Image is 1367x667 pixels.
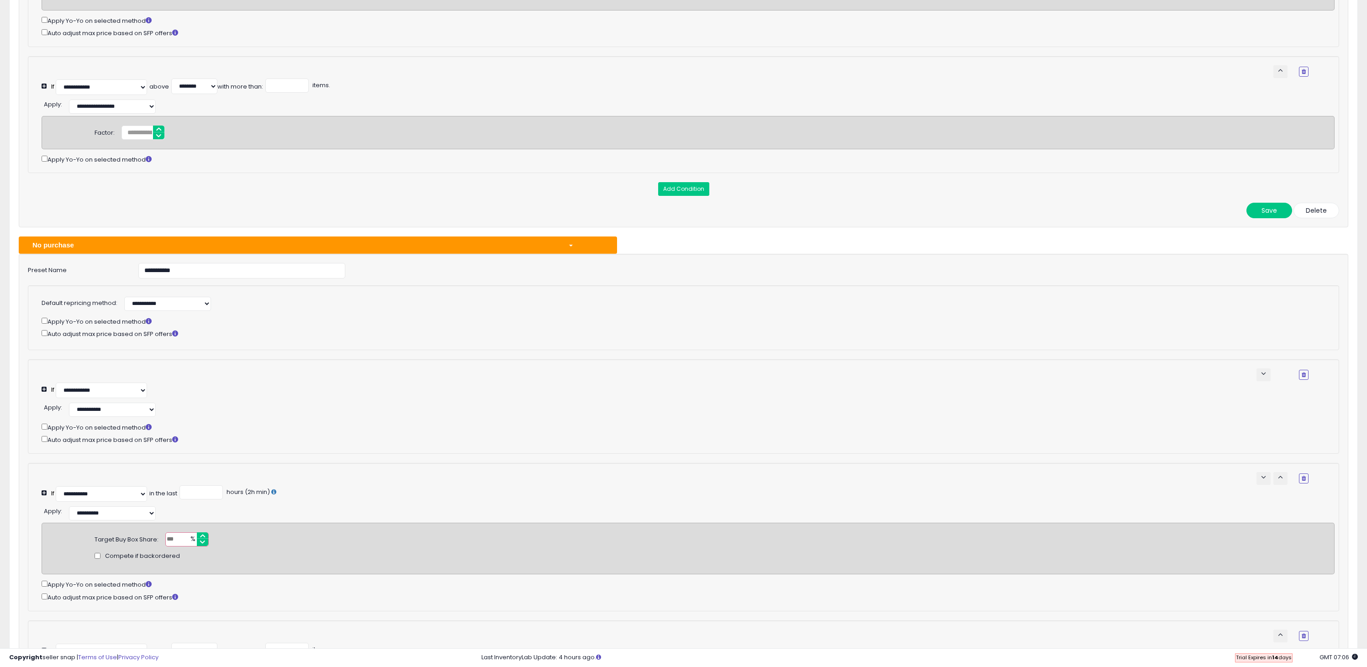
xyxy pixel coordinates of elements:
button: Delete [1293,203,1339,218]
label: Default repricing method: [42,299,117,308]
div: Auto adjust max price based on SFP offers [42,592,1335,602]
span: Apply [44,403,61,412]
div: No purchase [26,240,561,250]
strong: Copyright [9,653,42,662]
div: above [149,83,169,91]
div: Auto adjust max price based on SFP offers [42,434,1335,445]
button: No purchase [19,236,617,253]
span: Compete if backordered [105,552,180,561]
div: above [149,647,169,656]
div: seller snap | | [9,653,158,662]
span: keyboard_arrow_up [1276,66,1285,75]
div: in the last [149,489,177,498]
div: Auto adjust max price based on SFP offers [42,27,1335,38]
button: keyboard_arrow_down [1256,368,1271,381]
div: Apply Yo-Yo on selected method [42,316,1309,326]
i: Remove Condition [1302,633,1306,639]
label: Preset Name [21,263,132,275]
span: Apply [44,507,61,515]
div: Target Buy Box Share: [95,532,158,544]
a: Privacy Policy [118,653,158,662]
i: Click here to read more about un-synced listings. [596,654,601,660]
button: Save [1246,203,1292,218]
button: Add Condition [658,182,709,196]
i: Remove Condition [1302,476,1306,481]
div: Last InventoryLab Update: 4 hours ago. [481,653,1358,662]
div: Apply Yo-Yo on selected method [42,579,1335,589]
span: Trial Expires in days [1236,654,1292,661]
span: keyboard_arrow_up [1276,473,1285,482]
span: items. [311,645,330,654]
div: Apply Yo-Yo on selected method [42,422,1335,432]
span: hours (2h min) [225,488,270,496]
span: keyboard_arrow_up [1276,630,1285,639]
div: Auto adjust max price based on SFP offers [42,328,1309,339]
span: % [185,533,200,546]
div: Apply Yo-Yo on selected method [42,154,1335,164]
button: keyboard_arrow_up [1273,630,1288,642]
button: keyboard_arrow_up [1273,65,1288,78]
span: keyboard_arrow_down [1259,369,1268,378]
span: keyboard_arrow_down [1259,473,1268,482]
b: 14 [1272,654,1278,661]
button: keyboard_arrow_down [1256,472,1271,485]
i: Remove Condition [1302,69,1306,74]
div: Apply Yo-Yo on selected method [42,15,1335,26]
div: : [44,504,62,516]
div: with more than: [217,83,263,91]
span: items. [311,81,330,89]
div: with more than: [217,647,263,656]
span: 2025-08-14 07:06 GMT [1319,653,1358,662]
div: Factor: [95,126,115,137]
span: Apply [44,100,61,109]
i: Remove Condition [1302,372,1306,378]
div: : [44,400,62,412]
button: keyboard_arrow_up [1273,472,1288,485]
div: : [44,97,62,109]
a: Terms of Use [78,653,117,662]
